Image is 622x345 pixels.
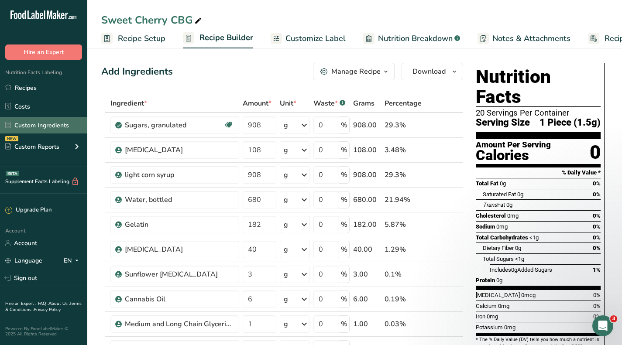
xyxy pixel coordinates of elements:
[517,191,523,198] span: 0g
[284,269,288,280] div: g
[476,303,497,309] span: Calcium
[284,145,288,155] div: g
[476,212,506,219] span: Cholesterol
[378,33,453,44] span: Nutrition Breakdown
[498,303,509,309] span: 0mg
[487,313,498,320] span: 0mg
[5,326,82,337] div: Powered By FoodLabelMaker © 2025 All Rights Reserved
[48,301,69,307] a: About Us .
[483,191,516,198] span: Saturated Fat
[284,195,288,205] div: g
[511,266,517,273] span: 0g
[353,170,381,180] div: 908.00
[385,219,422,230] div: 5.87%
[476,149,551,162] div: Calories
[593,292,601,298] span: 0%
[385,98,422,109] span: Percentage
[353,319,381,329] div: 1.00
[101,12,203,28] div: Sweet Cherry CBG
[496,223,508,230] span: 0mg
[476,67,601,107] h1: Nutrition Facts
[610,315,617,322] span: 3
[483,202,497,208] i: Trans
[476,292,520,298] span: [MEDICAL_DATA]
[353,294,381,304] div: 6.00
[476,277,495,284] span: Protein
[199,32,253,44] span: Recipe Builder
[125,145,234,155] div: [MEDICAL_DATA]
[353,98,375,109] span: Grams
[280,98,296,109] span: Unit
[476,324,503,331] span: Potassium
[34,307,61,313] a: Privacy Policy
[5,206,52,215] div: Upgrade Plan
[385,195,422,205] div: 21.94%
[593,223,601,230] span: 0%
[285,33,346,44] span: Customize Label
[476,180,498,187] span: Total Fat
[402,63,463,80] button: Download
[385,170,422,180] div: 29.3%
[521,292,536,298] span: 0mcg
[506,202,512,208] span: 0g
[504,324,515,331] span: 0mg
[593,266,601,273] span: 1%
[353,269,381,280] div: 3.00
[353,219,381,230] div: 182.00
[412,66,446,77] span: Download
[353,120,381,130] div: 908.00
[125,319,234,329] div: Medium and Long Chain Glycerides
[125,244,234,255] div: [MEDICAL_DATA]
[593,234,601,241] span: 0%
[284,120,288,130] div: g
[515,256,524,262] span: <1g
[593,245,601,251] span: 0%
[492,33,570,44] span: Notes & Attachments
[125,294,234,304] div: Cannabis Oil
[476,313,485,320] span: Iron
[496,277,502,284] span: 0g
[5,301,36,307] a: Hire an Expert .
[101,29,165,48] a: Recipe Setup
[5,301,82,313] a: Terms & Conditions .
[363,29,460,48] a: Nutrition Breakdown
[476,109,601,117] div: 20 Servings Per Container
[5,142,59,151] div: Custom Reports
[385,319,422,329] div: 0.03%
[476,167,601,178] section: % Daily Value *
[515,245,521,251] span: 0g
[284,219,288,230] div: g
[331,66,381,77] div: Manage Recipe
[529,234,539,241] span: <1g
[125,170,234,180] div: light corn syrup
[118,33,165,44] span: Recipe Setup
[476,223,495,230] span: Sodium
[243,98,271,109] span: Amount
[483,245,514,251] span: Dietary Fiber
[500,180,506,187] span: 0g
[125,195,234,205] div: Water, bottled
[183,28,253,49] a: Recipe Builder
[313,98,345,109] div: Waste
[385,269,422,280] div: 0.1%
[476,141,551,149] div: Amount Per Serving
[593,303,601,309] span: 0%
[483,256,514,262] span: Total Sugars
[507,212,519,219] span: 0mg
[353,145,381,155] div: 108.00
[125,219,234,230] div: Gelatin
[6,171,19,176] div: BETA
[593,212,601,219] span: 0%
[476,234,528,241] span: Total Carbohydrates
[385,145,422,155] div: 3.48%
[284,244,288,255] div: g
[385,244,422,255] div: 1.29%
[353,244,381,255] div: 40.00
[590,141,601,164] div: 0
[284,294,288,304] div: g
[313,63,395,80] button: Manage Recipe
[593,191,601,198] span: 0%
[385,120,422,130] div: 29.3%
[271,29,346,48] a: Customize Label
[593,180,601,187] span: 0%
